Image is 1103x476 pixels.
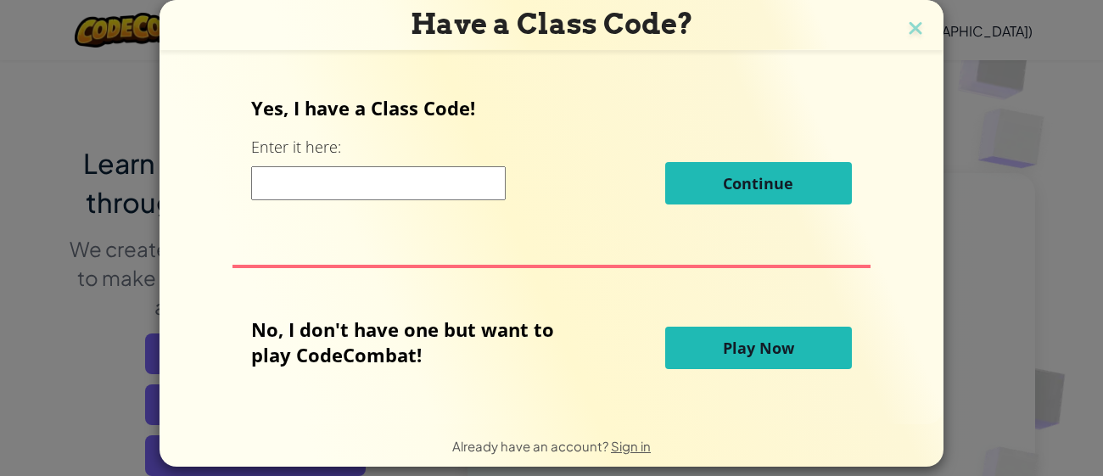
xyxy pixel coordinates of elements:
span: Play Now [723,338,794,358]
span: Have a Class Code? [411,7,693,41]
button: Continue [665,162,852,204]
span: Already have an account? [452,438,611,454]
span: Continue [723,173,793,193]
button: Play Now [665,327,852,369]
label: Enter it here: [251,137,341,158]
a: Sign in [611,438,651,454]
p: No, I don't have one but want to play CodeCombat! [251,316,579,367]
img: close icon [904,17,927,42]
p: Yes, I have a Class Code! [251,95,851,120]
